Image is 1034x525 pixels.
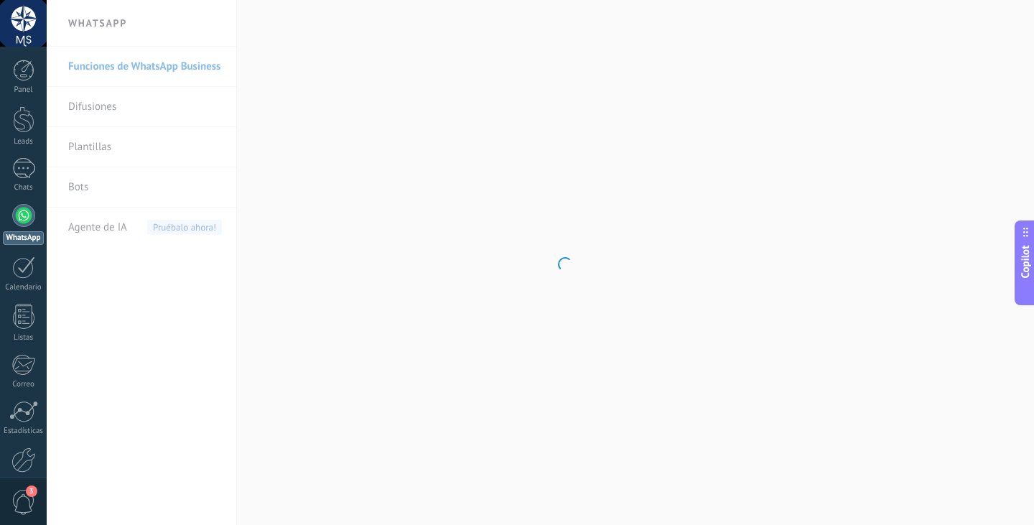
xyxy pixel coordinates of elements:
[3,183,45,192] div: Chats
[3,477,45,486] div: Ajustes
[3,333,45,343] div: Listas
[26,485,37,497] span: 3
[3,283,45,292] div: Calendario
[3,231,44,245] div: WhatsApp
[3,380,45,389] div: Correo
[1018,245,1033,278] span: Copilot
[3,427,45,436] div: Estadísticas
[3,85,45,95] div: Panel
[3,137,45,147] div: Leads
